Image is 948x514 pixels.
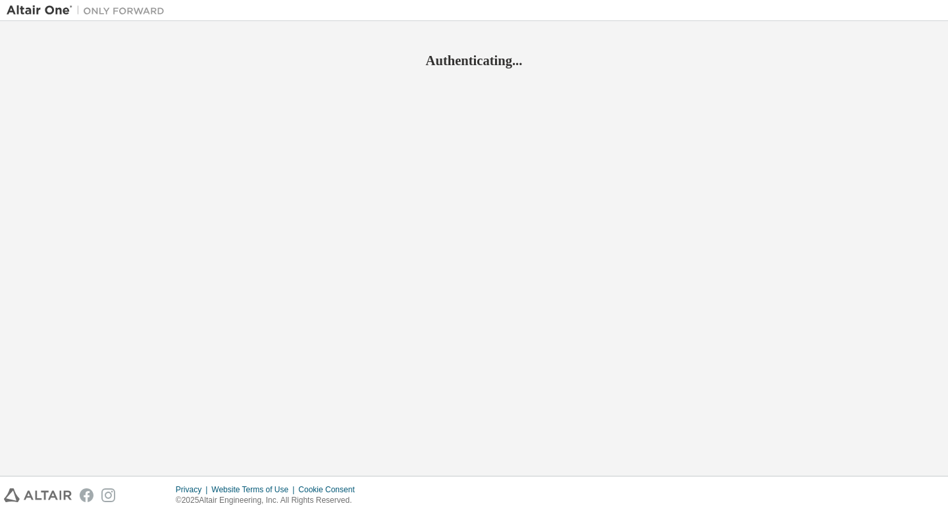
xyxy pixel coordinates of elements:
[176,495,363,506] p: © 2025 Altair Engineering, Inc. All Rights Reserved.
[4,488,72,502] img: altair_logo.svg
[211,484,298,495] div: Website Terms of Use
[7,4,171,17] img: Altair One
[7,52,941,69] h2: Authenticating...
[80,488,93,502] img: facebook.svg
[176,484,211,495] div: Privacy
[298,484,362,495] div: Cookie Consent
[101,488,115,502] img: instagram.svg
